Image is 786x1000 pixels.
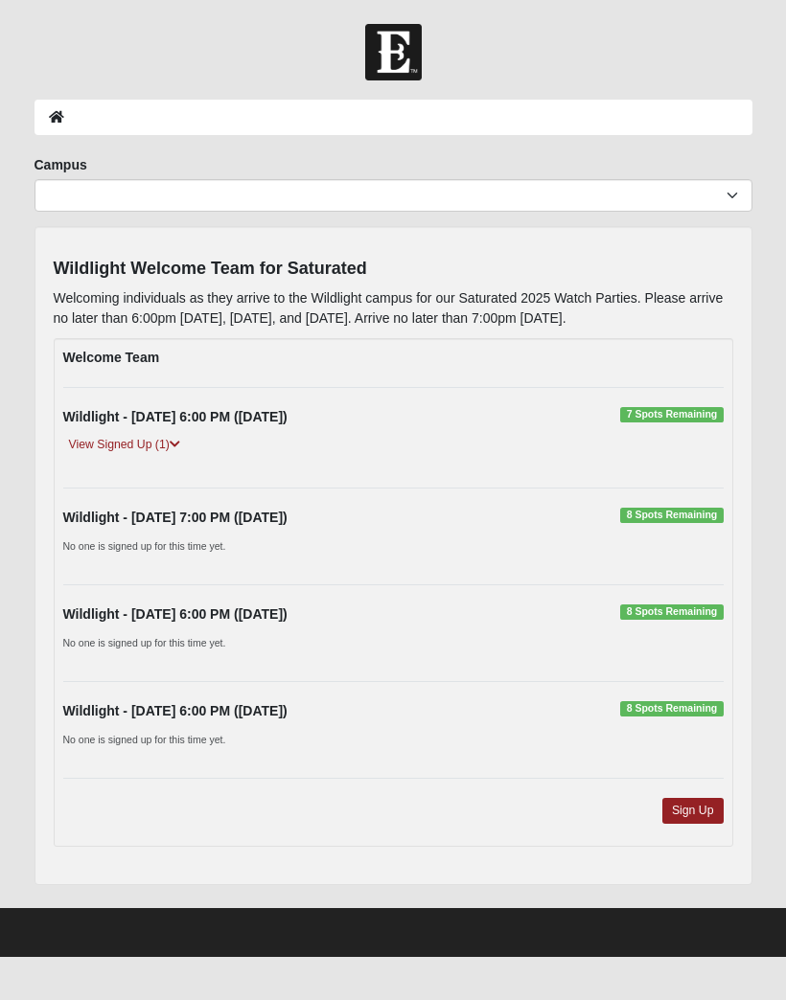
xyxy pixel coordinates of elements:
a: View Signed Up (1) [63,435,186,455]
strong: Welcome Team [63,350,160,365]
small: No one is signed up for this time yet. [63,734,226,745]
label: Campus [35,155,87,174]
span: 8 Spots Remaining [620,508,723,523]
img: Church of Eleven22 Logo [365,24,422,80]
p: Welcoming individuals as they arrive to the Wildlight campus for our Saturated 2025 Watch Parties... [54,288,733,329]
h4: Wildlight Welcome Team for Saturated [54,259,733,280]
a: Sign Up [662,798,724,824]
strong: Wildlight - [DATE] 6:00 PM ([DATE]) [63,409,288,424]
small: No one is signed up for this time yet. [63,637,226,648]
strong: Wildlight - [DATE] 7:00 PM ([DATE]) [63,510,288,525]
span: 7 Spots Remaining [620,407,723,422]
span: 8 Spots Remaining [620,701,723,716]
strong: Wildlight - [DATE] 6:00 PM ([DATE]) [63,703,288,718]
small: No one is signed up for this time yet. [63,540,226,552]
span: 8 Spots Remaining [620,604,723,620]
strong: Wildlight - [DATE] 6:00 PM ([DATE]) [63,606,288,622]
